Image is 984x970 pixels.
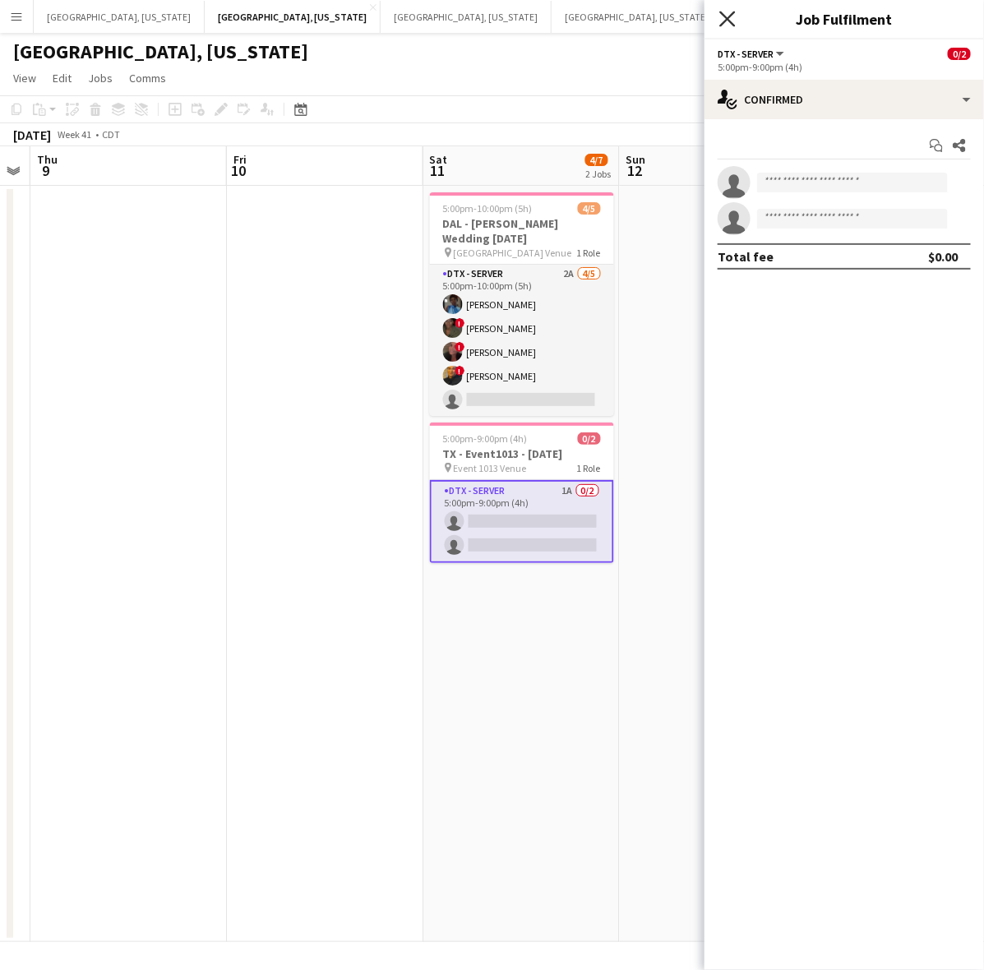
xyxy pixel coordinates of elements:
span: View [13,71,36,85]
span: [GEOGRAPHIC_DATA] Venue [454,247,572,259]
span: 12 [624,161,646,180]
button: DTX - Server [718,48,787,60]
a: View [7,67,43,89]
span: Comms [129,71,166,85]
h3: TX - Event1013 - [DATE] [430,446,614,461]
app-card-role: DTX - Server1A0/25:00pm-9:00pm (4h) [430,480,614,563]
span: Edit [53,71,72,85]
h3: DAL - [PERSON_NAME] Wedding [DATE] [430,216,614,246]
span: 1 Role [577,462,601,474]
span: Jobs [88,71,113,85]
span: Sat [430,152,448,167]
span: 9 [35,161,58,180]
span: 10 [231,161,247,180]
span: Event 1013 Venue [454,462,527,474]
span: 0/2 [578,432,601,445]
button: [GEOGRAPHIC_DATA], [US_STATE] [552,1,723,33]
app-job-card: 5:00pm-9:00pm (4h)0/2TX - Event1013 - [DATE] Event 1013 Venue1 RoleDTX - Server1A0/25:00pm-9:00pm... [430,423,614,563]
span: Sun [626,152,646,167]
span: ! [455,318,465,328]
div: $0.00 [928,248,958,265]
span: Fri [233,152,247,167]
span: 5:00pm-10:00pm (5h) [443,202,533,215]
span: Thu [37,152,58,167]
div: CDT [102,128,120,141]
span: ! [455,366,465,376]
span: DTX - Server [718,48,774,60]
div: [DATE] [13,127,51,143]
span: ! [455,342,465,352]
app-job-card: 5:00pm-10:00pm (5h)4/5DAL - [PERSON_NAME] Wedding [DATE] [GEOGRAPHIC_DATA] Venue1 RoleDTX - Serve... [430,192,614,416]
span: Week 41 [54,128,95,141]
span: 4/5 [578,202,601,215]
h1: [GEOGRAPHIC_DATA], [US_STATE] [13,39,308,64]
div: Total fee [718,248,774,265]
app-card-role: DTX - Server2A4/55:00pm-10:00pm (5h)[PERSON_NAME]![PERSON_NAME]![PERSON_NAME]![PERSON_NAME] [430,265,614,416]
button: [GEOGRAPHIC_DATA], [US_STATE] [381,1,552,33]
div: Confirmed [705,80,984,119]
span: 11 [427,161,448,180]
button: [GEOGRAPHIC_DATA], [US_STATE] [205,1,381,33]
a: Comms [122,67,173,89]
a: Jobs [81,67,119,89]
span: 4/7 [585,154,608,166]
a: Edit [46,67,78,89]
div: 5:00pm-9:00pm (4h) [718,61,971,73]
span: 1 Role [577,247,601,259]
div: 2 Jobs [586,168,612,180]
span: 0/2 [948,48,971,60]
span: 5:00pm-9:00pm (4h) [443,432,528,445]
h3: Job Fulfilment [705,8,984,30]
button: [GEOGRAPHIC_DATA], [US_STATE] [34,1,205,33]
